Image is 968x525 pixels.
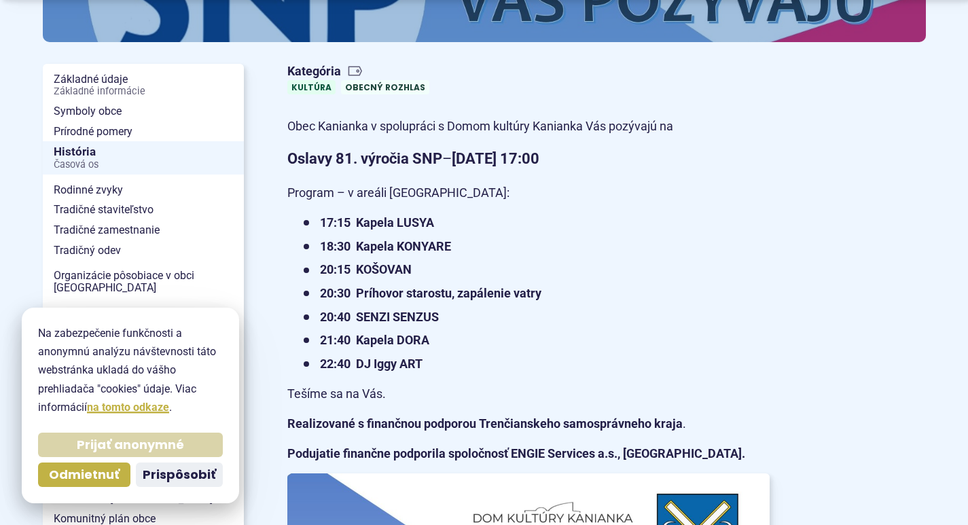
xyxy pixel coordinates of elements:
button: Prispôsobiť [136,463,223,487]
strong: 20:30 Príhovor starostu, zapálenie vatry [320,286,541,300]
span: Základné údaje [54,69,233,101]
strong: Realizované s finančnou podporou Trenčianskeho samosprávneho kraja [287,416,683,431]
a: Prírodné pomery [43,122,244,142]
span: Časová os [54,160,233,170]
strong: 18:30 Kapela KONYARE [320,239,451,253]
p: . [287,414,770,435]
span: Rodinné zvyky [54,180,233,200]
strong: 22:40 DJ Iggy ART [320,357,423,371]
span: Základné informácie [54,86,233,97]
strong: Oslavy 81. výročia SNP [287,150,442,167]
span: Tradičné zamestnanie [54,220,233,240]
strong: 21:40 Kapela DORA [320,333,429,347]
strong: Podujatie finančne podporila spoločnosť ENGIE Services a.s., [GEOGRAPHIC_DATA]. [287,446,745,460]
p: Na zabezpečenie funkčnosti a anonymnú analýzu návštevnosti táto webstránka ukladá do vášho prehli... [38,324,223,416]
p: – [287,146,770,171]
span: Odmietnuť [49,467,120,483]
span: Prírodné pomery [54,122,233,142]
span: Kategória [287,64,435,79]
a: Organizácie pôsobiace v obci [GEOGRAPHIC_DATA] [43,266,244,297]
a: Slovenský zväz zdravotne postihnutých základná organizácia Kanianka [43,303,244,347]
span: História [54,141,233,175]
button: Odmietnuť [38,463,130,487]
strong: [DATE] 17:00 [452,150,539,167]
a: Obecný rozhlas [341,80,429,94]
a: Tradičné zamestnanie [43,220,244,240]
span: Organizácie pôsobiace v obci [GEOGRAPHIC_DATA] [54,266,233,297]
a: Tradičný odev [43,240,244,261]
span: Prispôsobiť [143,467,216,483]
strong: 20:15 KOŠOVAN [320,262,412,276]
p: Obec Kanianka v spolupráci s Domom kultúry Kanianka Vás pozývajú na [287,116,770,137]
strong: 20:40 SENZI SENZUS [320,310,439,324]
a: Rodinné zvyky [43,180,244,200]
span: Slovenský zväz zdravotne postihnutých základná organizácia Kanianka [54,303,233,347]
span: Symboly obce [54,101,233,122]
a: Základné údajeZákladné informácie [43,69,244,101]
span: Tradičný odev [54,240,233,261]
a: HistóriaČasová os [43,141,244,175]
span: Tradičné staviteľstvo [54,200,233,220]
a: Tradičné staviteľstvo [43,200,244,220]
span: Prijať anonymné [77,437,184,453]
p: Program – v areáli [GEOGRAPHIC_DATA]: [287,183,770,204]
p: Tešíme sa na Vás. [287,384,770,405]
button: Prijať anonymné [38,433,223,457]
strong: 17:15 Kapela LUSYA [320,215,434,230]
a: Kultúra [287,80,336,94]
a: Symboly obce [43,101,244,122]
a: na tomto odkaze [87,401,169,414]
